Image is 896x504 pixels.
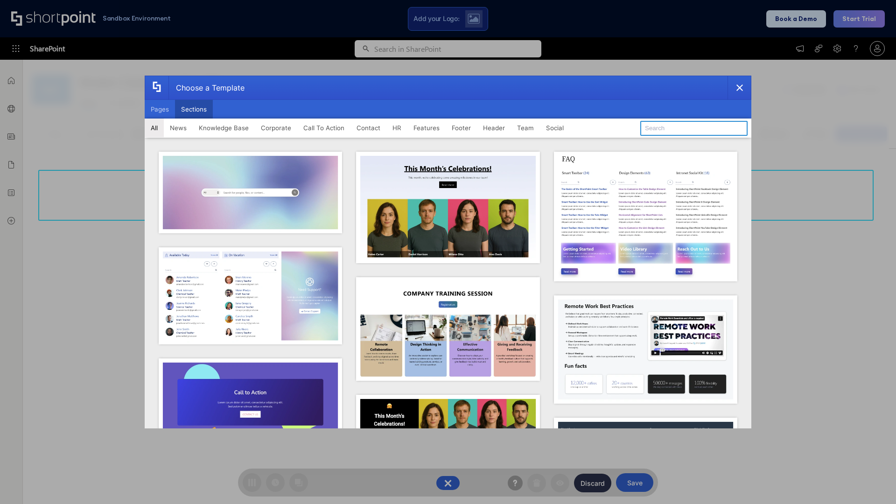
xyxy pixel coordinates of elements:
[477,119,511,137] button: Header
[540,119,570,137] button: Social
[446,119,477,137] button: Footer
[145,76,751,428] div: template selector
[145,100,175,119] button: Pages
[145,119,164,137] button: All
[350,119,386,137] button: Contact
[511,119,540,137] button: Team
[386,119,407,137] button: HR
[407,119,446,137] button: Features
[297,119,350,137] button: Call To Action
[640,121,748,136] input: Search
[164,119,193,137] button: News
[193,119,255,137] button: Knowledge Base
[255,119,297,137] button: Corporate
[175,100,213,119] button: Sections
[849,459,896,504] iframe: Chat Widget
[168,76,245,99] div: Choose a Template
